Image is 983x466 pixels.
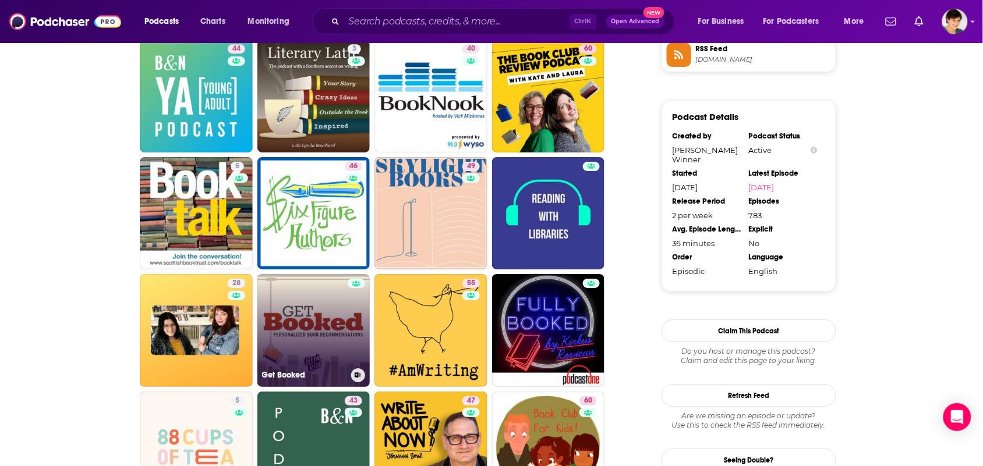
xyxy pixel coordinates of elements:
span: 40 [467,43,475,55]
a: 55 [462,279,480,288]
button: open menu [690,12,759,31]
div: [PERSON_NAME] Winner [673,145,741,164]
a: 3 [257,40,370,152]
div: Active [749,145,818,155]
span: Podcasts [144,13,179,30]
span: Do you host or manage this podcast? [662,347,836,356]
span: Monitoring [248,13,289,30]
a: Show notifications dropdown [881,12,901,31]
span: 43 [349,395,358,407]
a: 5 [231,162,244,171]
span: 55 [467,278,475,289]
a: 49 [462,162,480,171]
button: open menu [240,12,305,31]
div: Language [749,252,818,262]
a: 43 [345,396,362,405]
span: 44 [232,43,241,55]
a: 44 [228,44,245,54]
div: Release Period [673,197,741,206]
a: 60 [579,44,597,54]
span: 5 [235,161,239,172]
input: Search podcasts, credits, & more... [344,12,570,31]
span: 3 [352,43,356,55]
div: [DATE] [673,183,741,192]
a: Get Booked [257,274,370,387]
a: 40 [462,44,480,54]
div: 36 minutes [673,239,741,248]
div: Episodic [673,266,741,276]
a: 55 [374,274,487,387]
a: RSS Feed[DOMAIN_NAME] [667,42,831,67]
a: 47 [462,396,480,405]
a: 5 [140,157,253,270]
button: Show Info [811,146,818,155]
a: 5 [231,396,244,405]
span: 60 [584,43,592,55]
span: Charts [200,13,225,30]
span: 5 [235,395,239,407]
span: 28 [232,278,241,289]
div: Created by [673,131,741,141]
div: Explicit [749,225,818,234]
span: feeds.libsyn.com [696,55,831,64]
div: 783 [749,211,818,220]
button: Open AdvancedNew [606,15,665,29]
a: [DATE] [749,183,818,192]
img: User Profile [942,9,968,34]
span: New [643,7,664,18]
div: Latest Episode [749,169,818,178]
button: Show profile menu [942,9,968,34]
span: 60 [584,395,592,407]
div: Order [673,252,741,262]
button: open menu [836,12,879,31]
button: Refresh Feed [662,384,836,407]
div: Search podcasts, credits, & more... [323,8,686,35]
a: Charts [193,12,232,31]
span: 49 [467,161,475,172]
a: 44 [140,40,253,152]
a: 46 [345,162,362,171]
a: 49 [374,157,487,270]
div: Open Intercom Messenger [943,403,971,431]
span: RSS Feed [696,44,831,54]
div: Started [673,169,741,178]
h3: Get Booked [262,370,346,380]
span: More [844,13,864,30]
div: Episodes [749,197,818,206]
span: Open Advanced [611,19,660,24]
a: 60 [492,40,605,152]
div: 2 per week [673,211,741,220]
span: 47 [467,395,475,407]
a: Show notifications dropdown [910,12,928,31]
span: For Business [698,13,744,30]
a: 28 [228,279,245,288]
a: 60 [579,396,597,405]
a: 46 [257,157,370,270]
span: For Podcasters [763,13,819,30]
div: Avg. Episode Length [673,225,741,234]
h3: Podcast Details [673,111,739,122]
button: open menu [136,12,194,31]
div: Claim and edit this page to your liking. [662,347,836,365]
div: Are we missing an episode or update? Use this to check the RSS feed immediately. [662,411,836,430]
a: 28 [140,274,253,387]
div: English [749,266,818,276]
a: 40 [374,40,487,152]
span: 46 [349,161,358,172]
button: open menu [756,12,836,31]
a: 3 [348,44,361,54]
div: Podcast Status [749,131,818,141]
button: Claim This Podcast [662,319,836,342]
span: Ctrl K [570,14,597,29]
div: No [749,239,818,248]
span: Logged in as bethwouldknow [942,9,968,34]
img: Podchaser - Follow, Share and Rate Podcasts [9,10,121,33]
